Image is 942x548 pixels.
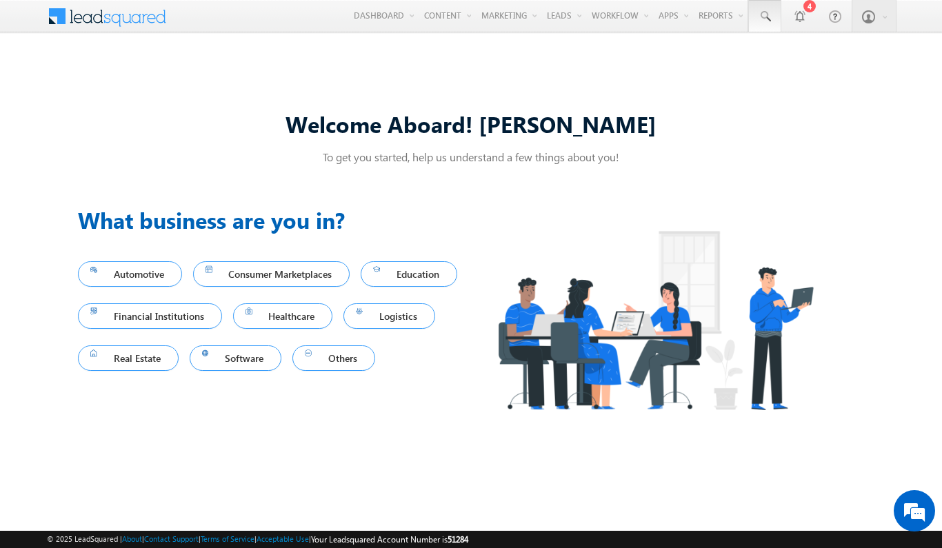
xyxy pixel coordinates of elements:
span: Software [202,349,270,367]
span: Your Leadsquared Account Number is [311,534,468,545]
span: © 2025 LeadSquared | | | | | [47,533,468,546]
span: Real Estate [90,349,166,367]
a: Acceptable Use [257,534,309,543]
h3: What business are you in? [78,203,471,236]
span: Financial Institutions [90,307,210,325]
span: Healthcare [245,307,321,325]
span: Education [373,265,445,283]
span: Logistics [356,307,423,325]
span: Consumer Marketplaces [206,265,338,283]
img: Industry.png [471,203,839,437]
div: Welcome Aboard! [PERSON_NAME] [78,109,864,139]
span: Automotive [90,265,170,283]
span: Others [305,349,363,367]
p: To get you started, help us understand a few things about you! [78,150,864,164]
a: Terms of Service [201,534,254,543]
a: About [122,534,142,543]
a: Contact Support [144,534,199,543]
span: 51284 [448,534,468,545]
